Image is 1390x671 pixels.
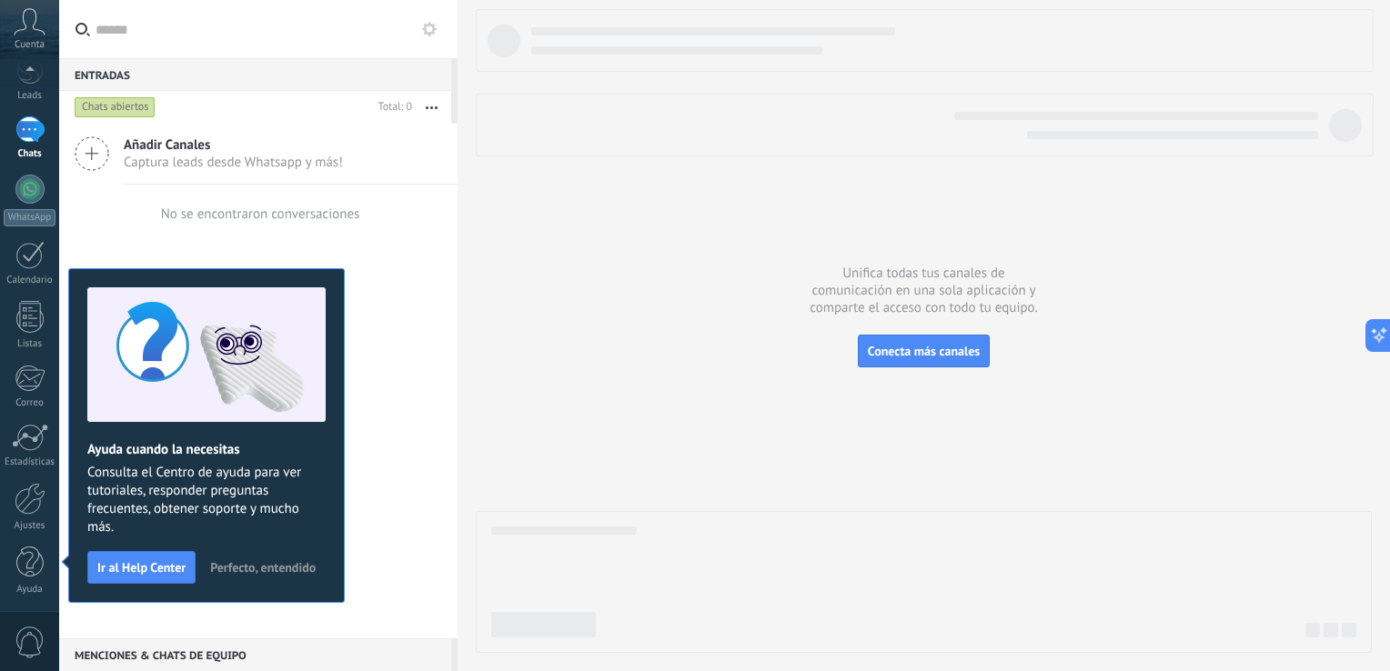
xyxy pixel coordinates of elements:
[4,397,56,409] div: Correo
[87,551,196,584] button: Ir al Help Center
[59,58,451,91] div: Entradas
[4,520,56,532] div: Ajustes
[97,561,186,574] span: Ir al Help Center
[59,638,451,671] div: Menciones & Chats de equipo
[124,154,343,171] span: Captura leads desde Whatsapp y más!
[4,584,56,596] div: Ayuda
[868,343,980,359] span: Conecta más canales
[4,90,56,102] div: Leads
[371,98,412,116] div: Total: 0
[202,554,324,581] button: Perfecto, entendido
[15,39,45,51] span: Cuenta
[75,96,156,118] div: Chats abiertos
[4,209,55,226] div: WhatsApp
[87,464,326,536] span: Consulta el Centro de ayuda para ver tutoriales, responder preguntas frecuentes, obtener soporte ...
[4,275,56,286] div: Calendario
[4,148,56,160] div: Chats
[4,456,56,468] div: Estadísticas
[210,561,316,574] span: Perfecto, entendido
[87,441,326,458] h2: Ayuda cuando la necesitas
[161,205,360,223] div: No se encontraron conversaciones
[124,136,343,154] span: Añadir Canales
[858,335,990,367] button: Conecta más canales
[4,338,56,350] div: Listas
